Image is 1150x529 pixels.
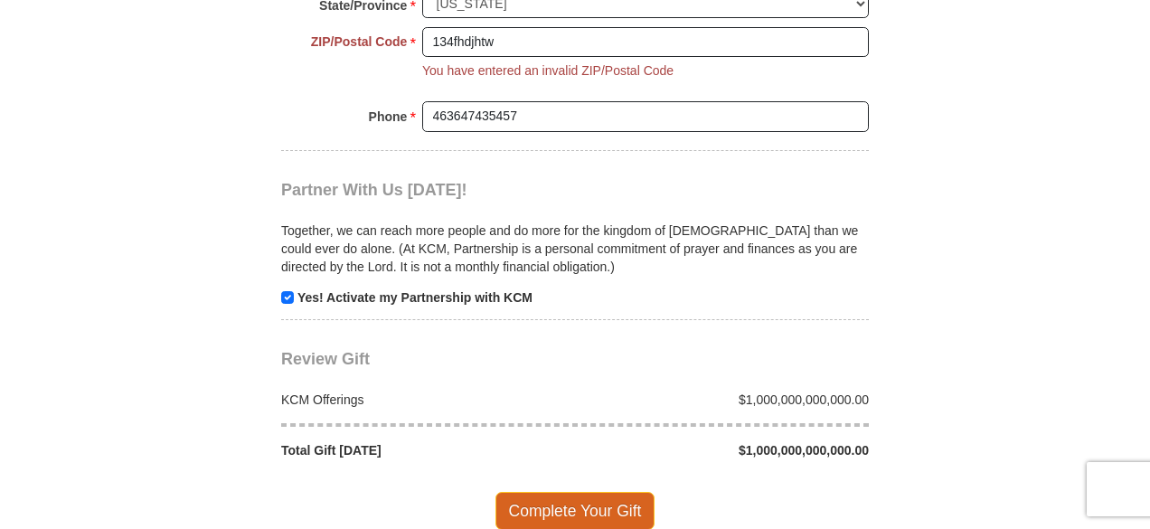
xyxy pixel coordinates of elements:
[281,222,869,276] p: Together, we can reach more people and do more for the kingdom of [DEMOGRAPHIC_DATA] than we coul...
[297,290,533,305] strong: Yes! Activate my Partnership with KCM
[311,29,408,54] strong: ZIP/Postal Code
[575,391,879,409] div: $1,000,000,000,000.00
[281,350,370,368] span: Review Gift
[422,61,674,80] li: You have entered an invalid ZIP/Postal Code
[272,441,576,459] div: Total Gift [DATE]
[281,181,467,199] span: Partner With Us [DATE]!
[575,441,879,459] div: $1,000,000,000,000.00
[369,104,408,129] strong: Phone
[272,391,576,409] div: KCM Offerings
